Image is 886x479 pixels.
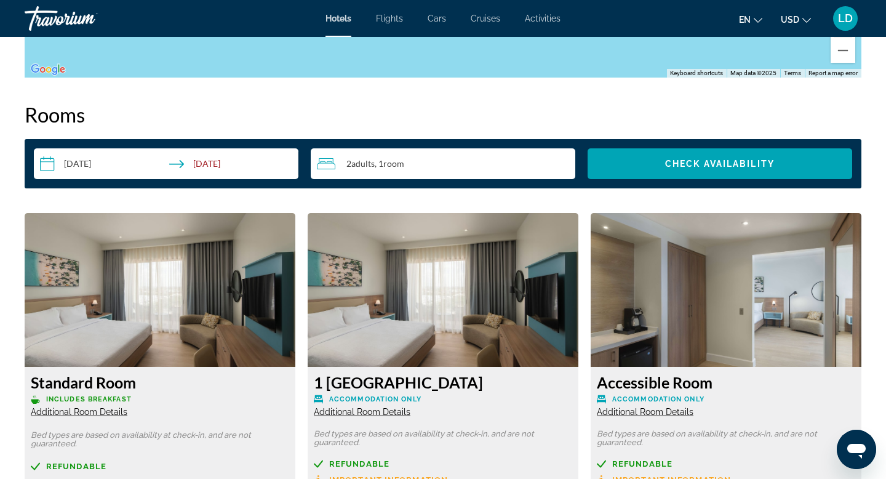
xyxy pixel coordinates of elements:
button: Check Availability [588,148,852,179]
span: Additional Room Details [31,407,127,417]
p: Bed types are based on availability at check-in, and are not guaranteed. [597,430,855,447]
span: Refundable [329,460,389,468]
span: , 1 [375,159,404,169]
span: Additional Room Details [597,407,693,417]
a: Refundable [31,462,289,471]
button: User Menu [829,6,861,31]
h3: Accessible Room [597,373,855,392]
button: Keyboard shortcuts [670,69,723,78]
div: Search widget [34,148,852,179]
button: Zoom out [831,38,855,63]
a: Refundable [597,459,855,469]
span: 2 [346,159,375,169]
a: Travorium [25,2,148,34]
span: USD [781,15,799,25]
p: Bed types are based on availability at check-in, and are not guaranteed. [314,430,572,447]
span: Map data ©2025 [730,70,776,76]
img: 019e71e8-7deb-4326-9e73-c24419e11be0.jpeg [25,213,295,367]
button: Change currency [781,10,811,28]
span: LD [838,12,853,25]
span: en [739,15,751,25]
a: Flights [376,14,403,23]
a: Hotels [325,14,351,23]
a: Refundable [314,459,572,469]
img: Google [28,62,68,78]
h3: 1 [GEOGRAPHIC_DATA] [314,373,572,392]
span: Accommodation Only [612,395,704,403]
img: c6d97dc4-da4f-4d55-9627-87d2202468fb.jpeg [591,213,861,367]
span: Refundable [612,460,672,468]
h3: Standard Room [31,373,289,392]
span: Room [383,158,404,169]
span: Accommodation Only [329,395,421,403]
button: Travelers: 2 adults, 0 children [311,148,575,179]
a: Activities [525,14,561,23]
a: Cars [428,14,446,23]
span: Check Availability [665,159,775,169]
span: Includes Breakfast [46,395,132,403]
a: Report a map error [808,70,858,76]
span: Refundable [46,462,106,470]
span: Additional Room Details [314,407,410,417]
p: Bed types are based on availability at check-in, and are not guaranteed. [31,431,289,448]
h2: Rooms [25,102,861,127]
a: Terms (opens in new tab) [784,70,801,76]
a: Cruises [471,14,500,23]
span: Adults [351,158,375,169]
button: Check-in date: Jul 11, 2026 Check-out date: Jul 21, 2026 [34,148,298,179]
iframe: Button to launch messaging window [837,430,876,469]
button: Change language [739,10,762,28]
a: Open this area in Google Maps (opens a new window) [28,62,68,78]
img: 019e71e8-7deb-4326-9e73-c24419e11be0.jpeg [308,213,578,367]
